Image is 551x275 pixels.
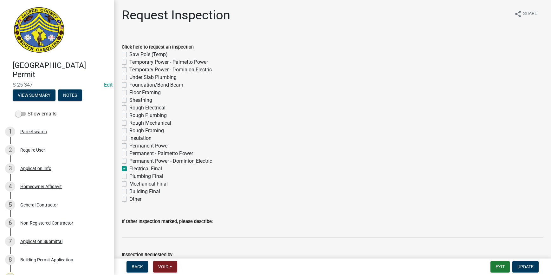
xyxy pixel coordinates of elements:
label: Rough Mechanical [129,119,171,127]
label: Plumbing Final [129,173,163,180]
div: 3 [5,163,15,174]
div: 2 [5,145,15,155]
h4: [GEOGRAPHIC_DATA] Permit [13,61,109,79]
label: Sheathing [129,96,152,104]
label: Mechanical Final [129,180,168,188]
span: Void [158,264,168,269]
h1: Request Inspection [122,8,230,23]
div: Building Permit Application [20,258,73,262]
label: Click here to request an inspection [122,45,194,49]
label: Other [129,195,141,203]
span: Share [523,10,537,18]
label: Permanent Power - Dominion Electric [129,157,212,165]
button: View Summary [13,89,55,101]
div: 4 [5,181,15,192]
label: Permanent - Palmetto Power [129,150,193,157]
label: Saw Pole (Temp) [129,51,168,58]
div: Parcel search [20,129,47,134]
div: 5 [5,200,15,210]
img: Jasper County, South Carolina [13,7,66,54]
label: Under Slab Plumbing [129,74,177,81]
label: If Other Inspection marked, please describe: [122,219,213,224]
button: Notes [58,89,82,101]
button: Void [153,261,177,272]
label: Floor Framing [129,89,161,96]
span: S-25-347 [13,82,101,88]
label: Rough Framing [129,127,164,134]
button: Back [126,261,148,272]
wm-modal-confirm: Edit Application Number [104,82,113,88]
div: Application Submittal [20,239,62,244]
label: Show emails [15,110,56,118]
div: Application Info [20,166,51,171]
label: Temporary Power - Palmetto Power [129,58,208,66]
label: Inspection Requested by: [122,253,173,257]
span: Update [517,264,534,269]
label: Building Final [129,188,160,195]
button: shareShare [509,8,542,20]
label: Permanent Power [129,142,169,150]
label: Electrical Final [129,165,162,173]
i: share [514,10,522,18]
wm-modal-confirm: Summary [13,93,55,98]
div: 1 [5,127,15,137]
div: General Contractor [20,203,58,207]
span: Back [132,264,143,269]
button: Exit [490,261,510,272]
wm-modal-confirm: Notes [58,93,82,98]
label: Insulation [129,134,152,142]
div: 8 [5,255,15,265]
label: Rough Plumbing [129,112,167,119]
label: Foundation/Bond Beam [129,81,183,89]
label: Rough Electrical [129,104,165,112]
div: 6 [5,218,15,228]
label: Temporary Power - Dominion Electric [129,66,212,74]
div: Require User [20,148,45,152]
div: Homeowner Affidavit [20,184,62,189]
a: Edit [104,82,113,88]
div: 7 [5,236,15,246]
div: Non-Registered Contractor [20,221,73,225]
button: Update [512,261,539,272]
